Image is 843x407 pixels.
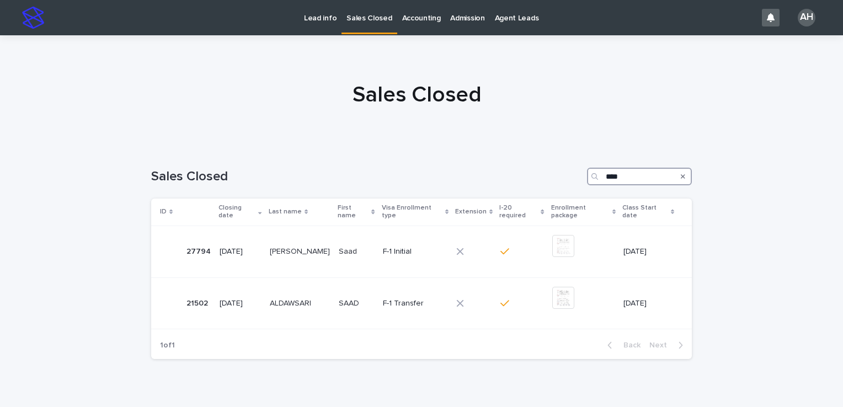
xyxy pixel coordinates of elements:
p: 1 of 1 [151,332,184,359]
h1: Sales Closed [147,82,687,108]
span: Back [617,341,641,349]
button: Next [645,340,692,350]
p: SAAD [339,297,361,308]
p: ALDAWSARI [270,297,313,308]
p: Class Start date [622,202,668,222]
p: F-1 Transfer [383,299,444,308]
p: [DATE] [623,299,674,308]
span: Next [649,341,674,349]
p: 21502 [186,297,210,308]
p: Saad [339,245,359,256]
img: stacker-logo-s-only.png [22,7,44,29]
input: Search [587,168,692,185]
p: [PERSON_NAME] [270,245,332,256]
p: Enrollment package [551,202,610,222]
p: ID [160,206,167,218]
p: Closing date [218,202,255,222]
p: Visa Enrollment type [382,202,442,222]
p: F-1 Initial [383,247,444,256]
p: First name [338,202,369,222]
tr: 2150221502 [DATE]ALDAWSARIALDAWSARI SAADSAAD F-1 Transfer[DATE] [151,277,692,329]
tr: 2779427794 [DATE][PERSON_NAME][PERSON_NAME] SaadSaad F-1 Initial[DATE] [151,226,692,277]
h1: Sales Closed [151,169,583,185]
p: [DATE] [220,247,261,256]
div: AH [798,9,815,26]
p: Last name [269,206,302,218]
p: [DATE] [220,299,261,308]
p: I-20 required [499,202,538,222]
p: [DATE] [623,247,674,256]
p: Extension [455,206,487,218]
p: 27794 [186,245,213,256]
button: Back [599,340,645,350]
